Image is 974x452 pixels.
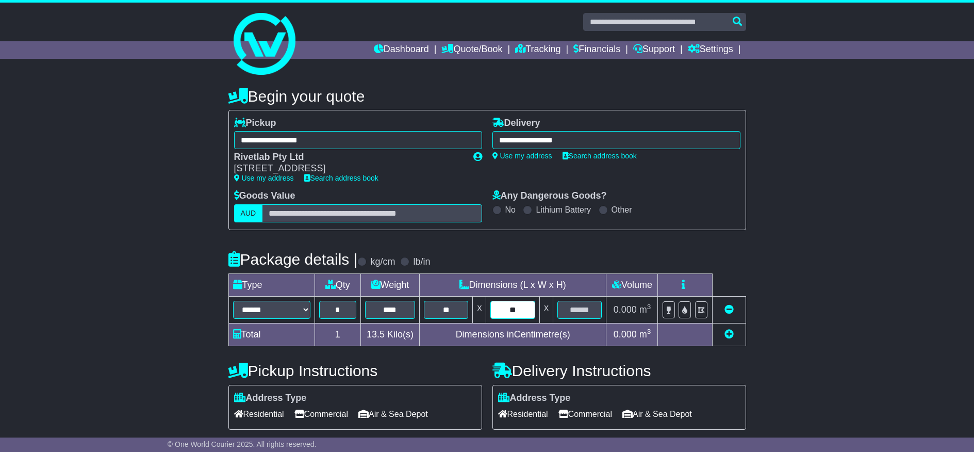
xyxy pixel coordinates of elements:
[647,303,651,311] sup: 3
[614,304,637,315] span: 0.000
[358,406,428,422] span: Air & Sea Depot
[539,296,553,323] td: x
[419,323,606,346] td: Dimensions in Centimetre(s)
[505,205,516,215] label: No
[360,323,419,346] td: Kilo(s)
[234,118,276,129] label: Pickup
[492,362,746,379] h4: Delivery Instructions
[724,304,734,315] a: Remove this item
[228,362,482,379] h4: Pickup Instructions
[647,328,651,335] sup: 3
[622,406,692,422] span: Air & Sea Depot
[515,41,560,59] a: Tracking
[633,41,675,59] a: Support
[639,304,651,315] span: m
[315,323,360,346] td: 1
[473,296,486,323] td: x
[234,152,463,163] div: Rivetlab Pty Ltd
[558,406,612,422] span: Commercial
[304,174,378,182] a: Search address book
[492,118,540,129] label: Delivery
[419,273,606,296] td: Dimensions (L x W x H)
[234,163,463,174] div: [STREET_ADDRESS]
[234,204,263,222] label: AUD
[294,406,348,422] span: Commercial
[234,190,295,202] label: Goods Value
[367,329,385,340] span: 13.5
[614,329,637,340] span: 0.000
[370,256,395,268] label: kg/cm
[492,190,607,202] label: Any Dangerous Goods?
[234,393,307,404] label: Address Type
[360,273,419,296] td: Weight
[441,41,502,59] a: Quote/Book
[374,41,429,59] a: Dashboard
[688,41,733,59] a: Settings
[315,273,360,296] td: Qty
[573,41,620,59] a: Financials
[498,393,571,404] label: Address Type
[498,406,548,422] span: Residential
[228,88,746,105] h4: Begin your quote
[228,273,315,296] td: Type
[724,329,734,340] a: Add new item
[228,323,315,346] td: Total
[492,152,552,160] a: Use my address
[606,273,658,296] td: Volume
[228,251,358,268] h4: Package details |
[563,152,637,160] a: Search address book
[234,406,284,422] span: Residential
[612,205,632,215] label: Other
[168,440,317,448] span: © One World Courier 2025. All rights reserved.
[536,205,591,215] label: Lithium Battery
[639,329,651,340] span: m
[413,256,430,268] label: lb/in
[234,174,294,182] a: Use my address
